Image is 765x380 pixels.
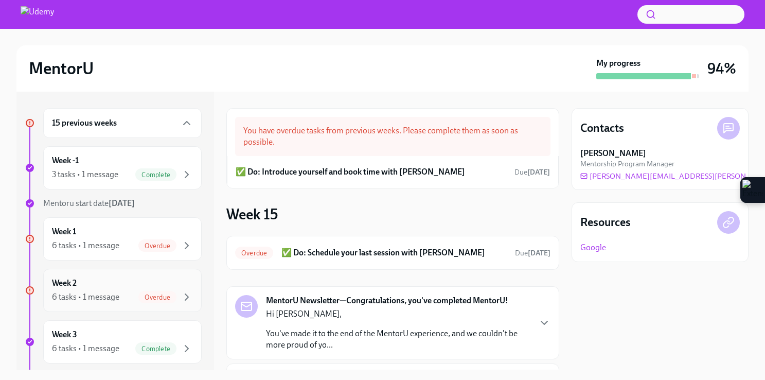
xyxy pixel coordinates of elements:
[25,146,202,189] a: Week -13 tasks • 1 messageComplete
[596,58,641,69] strong: My progress
[25,269,202,312] a: Week 26 tasks • 1 messageOverdue
[52,155,79,166] h6: Week -1
[43,198,135,208] span: Mentoru start date
[52,343,119,354] div: 6 tasks • 1 message
[235,249,273,257] span: Overdue
[52,329,77,340] h6: Week 3
[21,6,54,23] img: Udemy
[52,117,117,129] h6: 15 previous weeks
[528,249,550,257] strong: [DATE]
[236,164,550,180] a: ✅ Do: Introduce yourself and book time with [PERSON_NAME]Due[DATE]
[25,320,202,364] a: Week 36 tasks • 1 messageComplete
[52,169,118,180] div: 3 tasks • 1 message
[43,108,202,138] div: 15 previous weeks
[266,295,508,306] strong: MentorU Newsletter—Congratulations, you've completed MentorU!
[515,249,550,257] span: Due
[742,180,763,200] img: Extension Icon
[25,217,202,261] a: Week 16 tasks • 1 messageOverdue
[226,205,278,223] h3: Week 15
[580,242,606,253] a: Google
[29,58,94,79] h2: MentorU
[514,167,550,177] span: June 28th, 2025 12:00
[235,117,550,156] div: You have overdue tasks from previous weeks. Please complete them as soon as possible.
[266,328,530,351] p: You've made it to the end of the MentorU experience, and we couldn't be more proud of yo...
[135,171,176,179] span: Complete
[580,159,674,169] span: Mentorship Program Manager
[580,215,631,230] h4: Resources
[580,120,624,136] h4: Contacts
[52,226,76,237] h6: Week 1
[138,293,176,301] span: Overdue
[281,247,507,258] h6: ✅ Do: Schedule your last session with [PERSON_NAME]
[135,345,176,353] span: Complete
[52,291,119,303] div: 6 tasks • 1 message
[707,59,736,78] h3: 94%
[236,166,465,178] h6: ✅ Do: Introduce yourself and book time with [PERSON_NAME]
[109,198,135,208] strong: [DATE]
[52,240,119,251] div: 6 tasks • 1 message
[527,168,550,177] strong: [DATE]
[235,245,550,261] a: Overdue✅ Do: Schedule your last session with [PERSON_NAME]Due[DATE]
[514,168,550,177] span: Due
[266,308,530,320] p: Hi [PERSON_NAME],
[52,278,77,289] h6: Week 2
[138,242,176,250] span: Overdue
[25,198,202,209] a: Mentoru start date[DATE]
[580,148,646,159] strong: [PERSON_NAME]
[515,248,550,258] span: September 27th, 2025 12:00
